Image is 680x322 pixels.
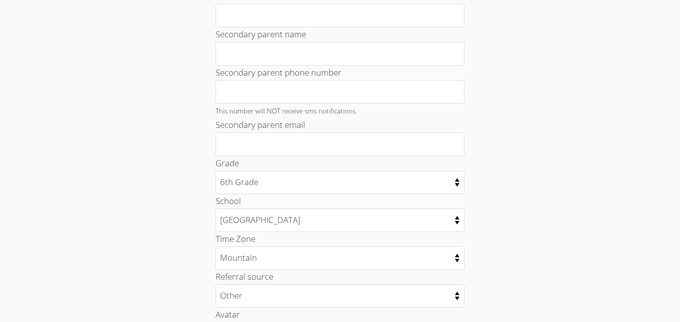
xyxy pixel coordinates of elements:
[216,28,306,40] label: Secondary parent name
[216,106,357,115] small: This number will NOT receive sms notifications.
[216,157,239,169] label: Grade
[216,195,241,207] label: School
[216,233,255,244] label: Time Zone
[216,271,273,282] label: Referral source
[216,67,341,78] label: Secondary parent phone number
[216,309,240,320] label: Avatar
[216,119,305,130] label: Secondary parent email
